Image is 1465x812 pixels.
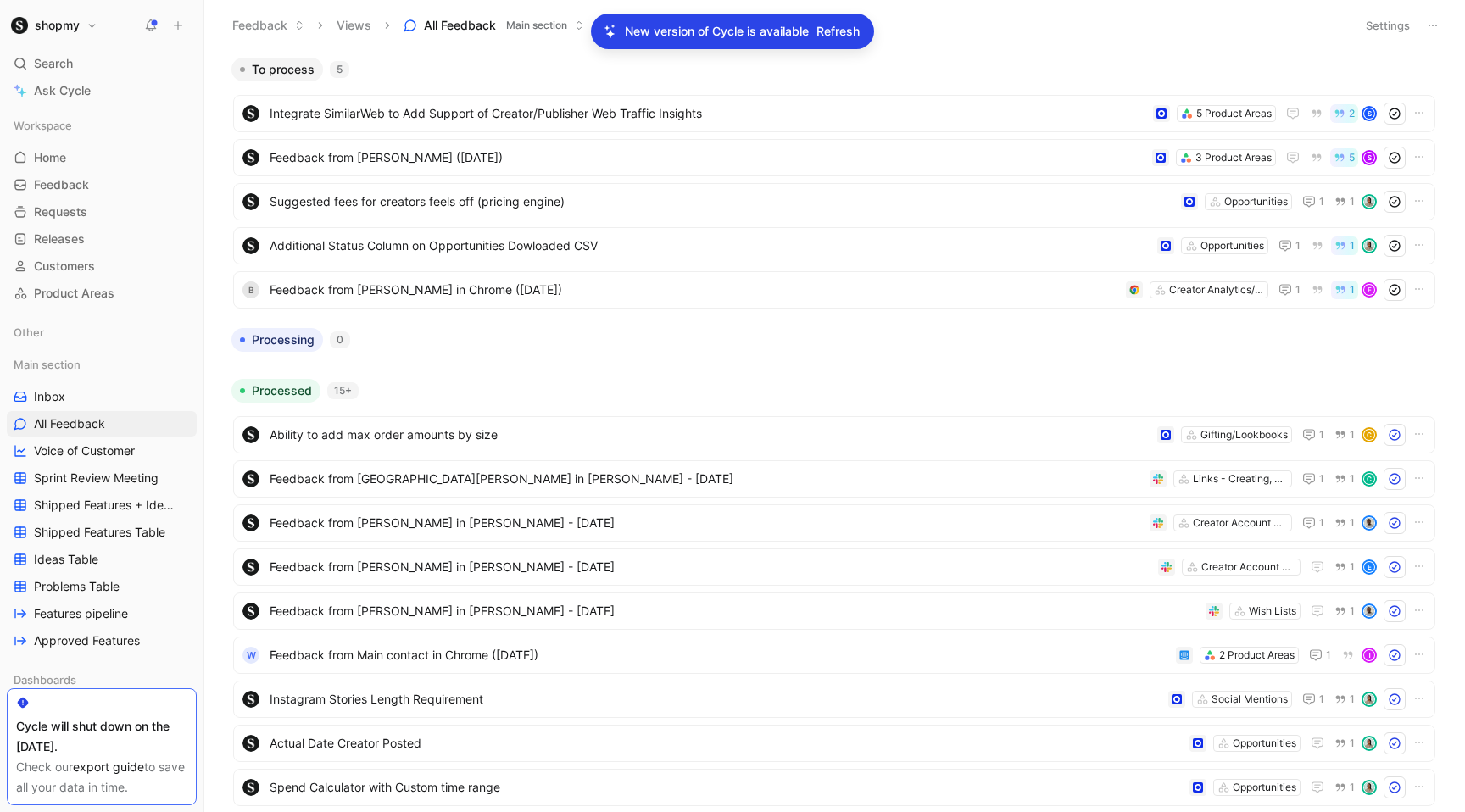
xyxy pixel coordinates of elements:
[1212,691,1288,708] div: Social Mentions
[270,236,1150,256] span: Additional Status Column on Opportunities Dowloaded CSV
[7,145,197,170] a: Home
[1363,473,1375,485] div: C
[73,759,144,774] a: export guide
[233,504,1435,542] a: logoFeedback from [PERSON_NAME] in [PERSON_NAME] - [DATE]Creator Account Settings11avatar
[1350,694,1355,704] span: 1
[270,103,1146,124] span: Integrate SimilarWeb to Add Support of Creator/Publisher Web Traffic Insights
[1363,429,1375,441] div: C
[1363,284,1375,296] div: E
[34,53,73,74] span: Search
[1331,778,1358,797] button: 1
[233,139,1435,176] a: logoFeedback from [PERSON_NAME] ([DATE])3 Product Areas5S
[816,20,861,42] button: Refresh
[242,735,259,752] img: logo
[1193,514,1288,531] div: Creator Account Settings
[252,382,312,399] span: Processed
[1363,561,1375,573] div: E
[1201,559,1296,576] div: Creator Account Settings
[1193,470,1288,487] div: Links - Creating, Sharing, Viewing
[270,645,1169,665] span: Feedback from Main contact in Chrome ([DATE])
[7,14,102,37] button: shopmyshopmy
[1331,470,1358,488] button: 1
[816,21,860,42] span: Refresh
[7,438,197,464] a: Voice of Customer
[242,470,259,487] img: logo
[1363,196,1375,208] img: avatar
[327,382,359,399] div: 15+
[1363,152,1375,164] div: S
[225,328,1444,365] div: Processing0
[34,149,66,166] span: Home
[233,271,1435,309] a: BFeedback from [PERSON_NAME] in Chrome ([DATE])Creator Analytics/Creator Earnings11E
[7,667,197,692] div: Dashboards
[1319,518,1324,528] span: 1
[1299,689,1328,709] button: 1
[1331,236,1358,255] button: 1
[242,149,259,166] img: logo
[231,328,323,352] button: Processing
[1299,469,1328,489] button: 1
[7,113,197,138] div: Workspace
[1200,426,1288,443] div: Gifting/Lookbooks
[1363,649,1375,661] div: T
[1350,474,1355,484] span: 1
[1299,192,1328,212] button: 1
[14,324,44,341] span: Other
[34,442,135,459] span: Voice of Customer
[270,733,1183,754] span: Actual Date Creator Posted
[242,426,259,443] img: logo
[1331,425,1358,444] button: 1
[1299,513,1328,533] button: 1
[1233,779,1296,796] div: Opportunities
[225,58,1444,314] div: To process5
[7,601,197,626] a: Features pipeline
[1363,693,1375,705] img: avatar
[34,231,85,247] span: Releases
[1330,104,1358,123] button: 2
[1350,782,1355,793] span: 1
[270,689,1161,709] span: Instagram Stories Length Requirement
[225,13,312,38] button: Feedback
[1363,240,1375,252] img: avatar
[1349,153,1355,163] span: 5
[16,757,187,798] div: Check our to save all your data in time.
[242,603,259,620] img: logo
[14,117,72,134] span: Workspace
[14,671,76,688] span: Dashboards
[242,105,259,122] img: logo
[1275,236,1304,256] button: 1
[34,551,98,568] span: Ideas Table
[242,647,259,664] div: W
[396,13,592,38] button: All FeedbackMain section
[1306,645,1334,665] button: 1
[1330,148,1358,167] button: 5
[35,18,80,33] h1: shopmy
[7,281,197,306] a: Product Areas
[270,557,1151,577] span: Feedback from [PERSON_NAME] in [PERSON_NAME] - [DATE]
[233,637,1435,674] a: WFeedback from Main contact in Chrome ([DATE])2 Product Areas1T
[233,681,1435,718] a: logoInstagram Stories Length RequirementSocial Mentions11avatar
[1350,606,1355,616] span: 1
[34,176,89,193] span: Feedback
[7,352,197,377] div: Main section
[625,21,809,42] p: New version of Cycle is available
[330,61,349,78] div: 5
[34,578,120,595] span: Problems Table
[1295,285,1301,295] span: 1
[1350,518,1355,528] span: 1
[1319,474,1324,484] span: 1
[233,769,1435,806] a: logoSpend Calculator with Custom time rangeOpportunities1avatar
[34,497,176,514] span: Shipped Features + Ideas Table
[1363,605,1375,617] img: avatar
[7,574,197,599] a: Problems Table
[233,416,1435,453] a: logoAbility to add max order amounts by sizeGifting/Lookbooks11C
[233,183,1435,220] a: logoSuggested fees for creators feels off (pricing engine)Opportunities11avatar
[233,725,1435,762] a: logoActual Date Creator PostedOpportunities1avatar
[242,237,259,254] img: logo
[34,605,128,622] span: Features pipeline
[1224,193,1288,210] div: Opportunities
[506,17,567,34] span: Main section
[270,280,1119,300] span: Feedback from [PERSON_NAME] in Chrome ([DATE])
[1195,149,1272,166] div: 3 Product Areas
[1350,241,1355,251] span: 1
